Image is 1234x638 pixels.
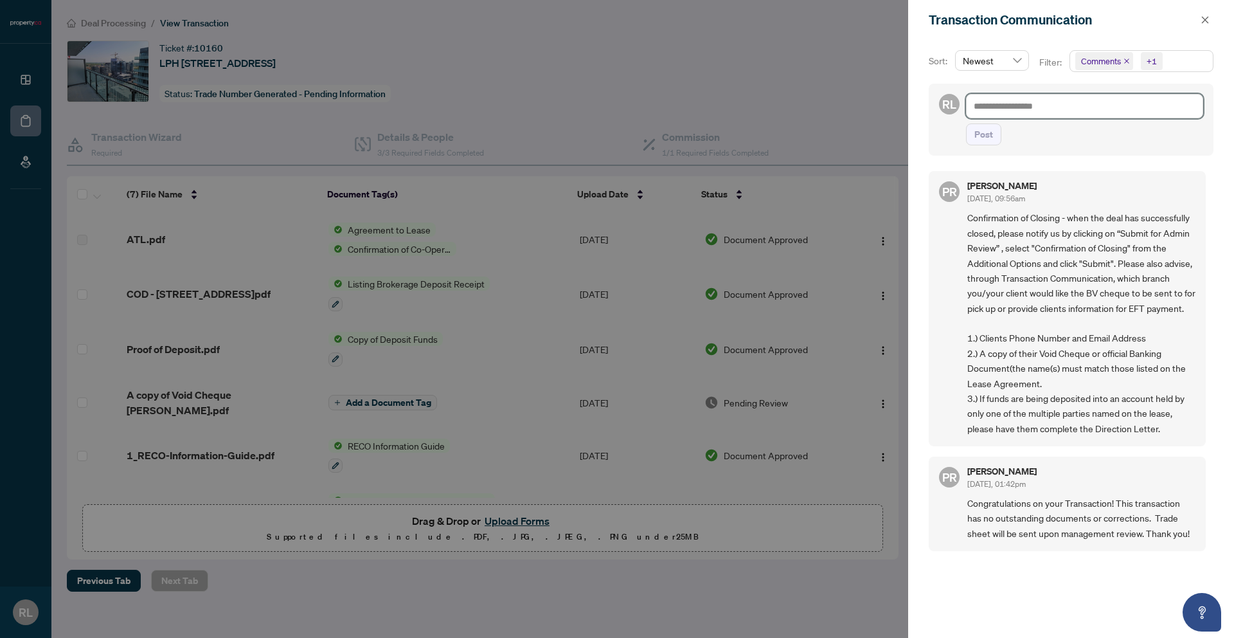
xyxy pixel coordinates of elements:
div: +1 [1147,55,1157,68]
p: Filter: [1039,55,1064,69]
span: [DATE], 09:56am [967,194,1025,203]
p: Sort: [929,54,950,68]
h5: [PERSON_NAME] [967,181,1037,190]
span: Newest [963,51,1021,70]
div: Transaction Communication [929,10,1197,30]
span: Confirmation of Closing - when the deal has successfully closed, please notify us by clicking on ... [967,210,1195,436]
span: RL [942,95,956,113]
span: PR [942,183,957,201]
span: close [1201,15,1210,24]
h5: [PERSON_NAME] [967,467,1037,476]
button: Open asap [1183,593,1221,632]
span: [DATE], 01:42pm [967,479,1026,489]
span: Congratulations on your Transaction! This transaction has no outstanding documents or corrections... [967,496,1195,541]
span: close [1123,58,1130,64]
button: Post [966,123,1001,145]
span: Comments [1081,55,1121,68]
span: PR [942,468,957,486]
span: Comments [1075,52,1133,70]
